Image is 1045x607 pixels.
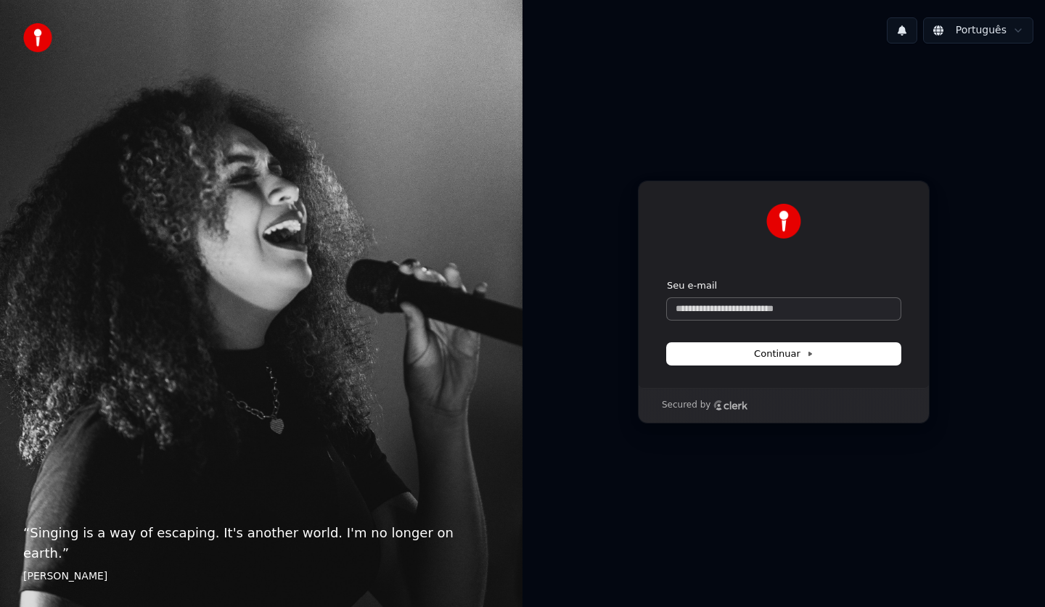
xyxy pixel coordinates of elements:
img: youka [23,23,52,52]
button: Continuar [667,343,901,365]
footer: [PERSON_NAME] [23,569,499,584]
p: “ Singing is a way of escaping. It's another world. I'm no longer on earth. ” [23,523,499,563]
label: Seu e-mail [667,279,717,292]
p: Secured by [662,400,710,411]
span: Continuar [754,347,814,360]
a: Clerk logo [713,400,748,410]
img: Youka [766,204,801,239]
